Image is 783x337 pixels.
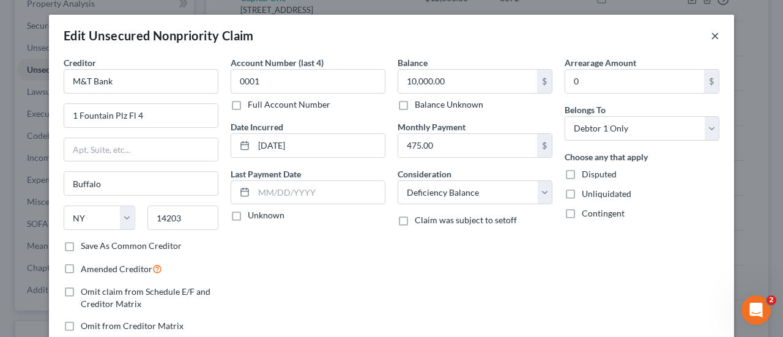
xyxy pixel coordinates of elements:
[231,69,385,94] input: XXXX
[248,98,330,111] label: Full Account Number
[64,69,218,94] input: Search creditor by name...
[64,27,254,44] div: Edit Unsecured Nonpriority Claim
[565,105,606,115] span: Belongs To
[64,104,218,127] input: Enter address...
[537,70,552,93] div: $
[81,240,182,252] label: Save As Common Creditor
[81,320,184,331] span: Omit from Creditor Matrix
[565,150,648,163] label: Choose any that apply
[147,206,219,230] input: Enter zip...
[64,57,96,68] span: Creditor
[81,286,210,309] span: Omit claim from Schedule E/F and Creditor Matrix
[231,120,283,133] label: Date Incurred
[398,56,428,69] label: Balance
[398,134,537,157] input: 0.00
[398,120,466,133] label: Monthly Payment
[582,169,617,179] span: Disputed
[741,295,771,325] iframe: Intercom live chat
[398,70,537,93] input: 0.00
[81,264,152,274] span: Amended Creditor
[711,28,719,43] button: ×
[231,56,324,69] label: Account Number (last 4)
[565,56,636,69] label: Arrearage Amount
[415,215,517,225] span: Claim was subject to setoff
[415,98,483,111] label: Balance Unknown
[704,70,719,93] div: $
[565,70,704,93] input: 0.00
[64,172,218,195] input: Enter city...
[254,181,385,204] input: MM/DD/YYYY
[398,168,451,180] label: Consideration
[537,134,552,157] div: $
[248,209,284,221] label: Unknown
[766,295,776,305] span: 2
[64,138,218,161] input: Apt, Suite, etc...
[582,188,631,199] span: Unliquidated
[582,208,625,218] span: Contingent
[254,134,385,157] input: MM/DD/YYYY
[231,168,301,180] label: Last Payment Date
